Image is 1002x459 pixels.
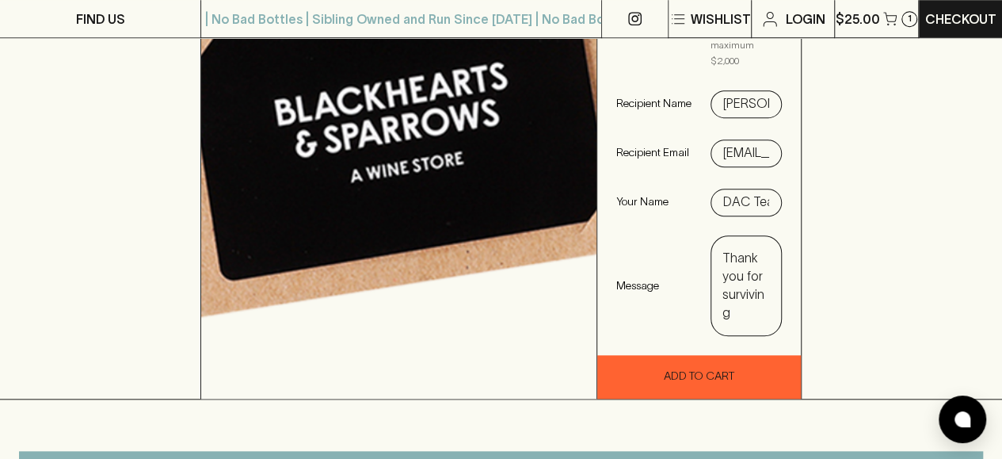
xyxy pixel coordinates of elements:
img: bubble-icon [954,411,970,427]
button: Add To Cart [597,355,801,399]
p: FIND US [76,10,125,29]
p: $25.00 [836,10,880,29]
p: Recipient Email [616,144,691,160]
p: Recipient Name [616,95,691,111]
p: Wishlist [691,10,751,29]
p: Your Name [616,193,691,209]
p: Message [616,277,691,293]
p: Checkout [925,10,996,29]
p: Login [786,10,825,29]
p: 1 [908,14,912,23]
